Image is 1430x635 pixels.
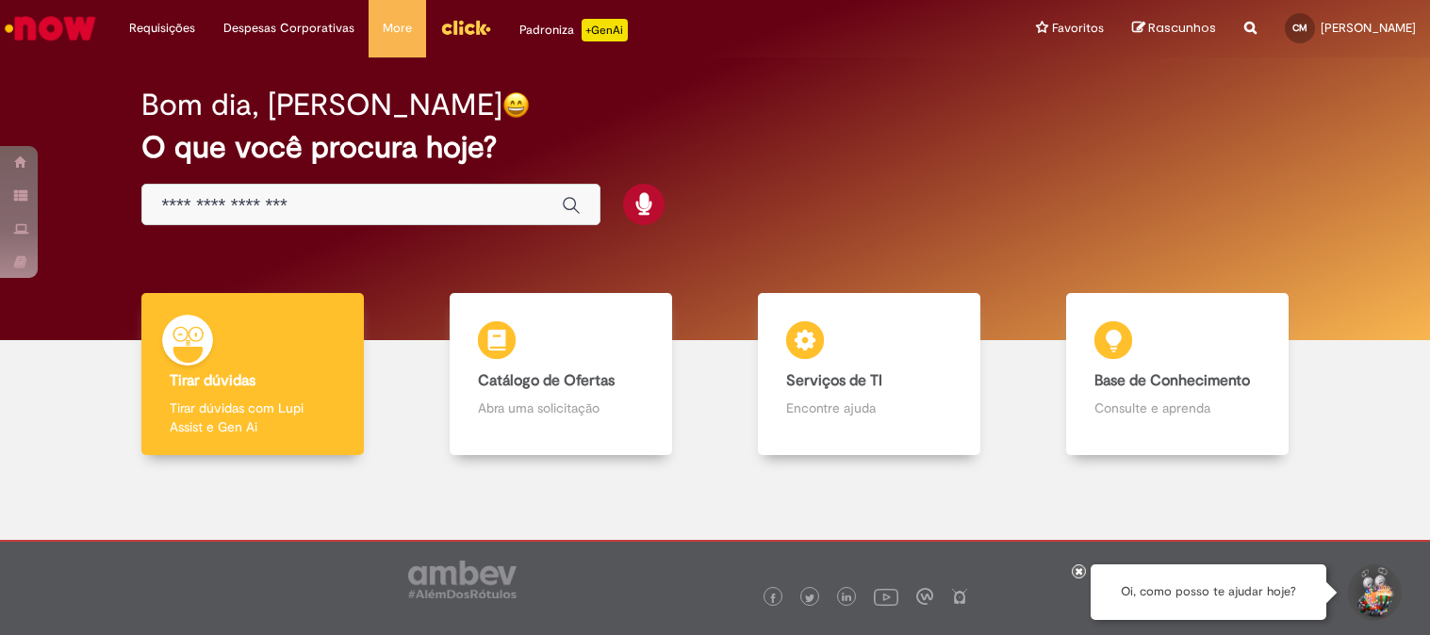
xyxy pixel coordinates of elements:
[786,371,882,390] b: Serviços de TI
[874,584,898,609] img: logo_footer_youtube.png
[519,19,628,41] div: Padroniza
[715,293,1024,456] a: Serviços de TI Encontre ajuda
[407,293,715,456] a: Catálogo de Ofertas Abra uma solicitação
[129,19,195,38] span: Requisições
[1292,22,1307,34] span: CM
[1345,564,1402,621] button: Iniciar Conversa de Suporte
[1094,399,1260,417] p: Consulte e aprenda
[440,13,491,41] img: click_logo_yellow_360x200.png
[223,19,354,38] span: Despesas Corporativas
[1094,371,1250,390] b: Base de Conhecimento
[99,293,407,456] a: Tirar dúvidas Tirar dúvidas com Lupi Assist e Gen Ai
[1148,19,1216,37] span: Rascunhos
[805,594,814,603] img: logo_footer_twitter.png
[383,19,412,38] span: More
[1321,20,1416,36] span: [PERSON_NAME]
[951,588,968,605] img: logo_footer_naosei.png
[1052,19,1104,38] span: Favoritos
[141,131,1288,164] h2: O que você procura hoje?
[916,588,933,605] img: logo_footer_workplace.png
[582,19,628,41] p: +GenAi
[141,89,502,122] h2: Bom dia, [PERSON_NAME]
[1023,293,1331,456] a: Base de Conhecimento Consulte e aprenda
[786,399,952,417] p: Encontre ajuda
[768,594,778,603] img: logo_footer_facebook.png
[408,561,517,598] img: logo_footer_ambev_rotulo_gray.png
[842,593,851,604] img: logo_footer_linkedin.png
[170,371,255,390] b: Tirar dúvidas
[2,9,99,47] img: ServiceNow
[1091,564,1326,620] div: Oi, como posso te ajudar hoje?
[478,371,615,390] b: Catálogo de Ofertas
[502,91,530,119] img: happy-face.png
[1132,20,1216,38] a: Rascunhos
[478,399,644,417] p: Abra uma solicitação
[170,399,336,436] p: Tirar dúvidas com Lupi Assist e Gen Ai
